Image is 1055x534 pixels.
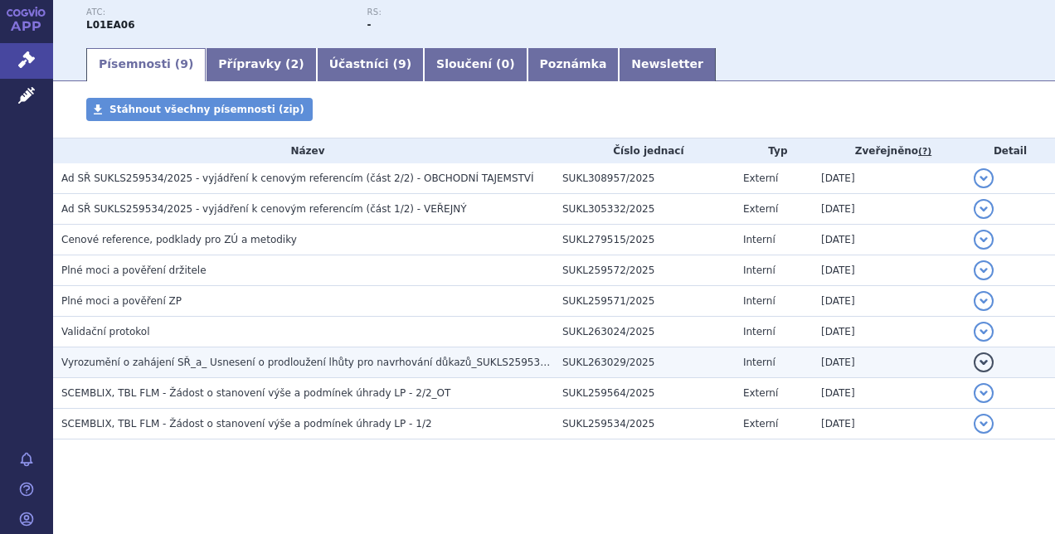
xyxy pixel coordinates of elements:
th: Název [53,138,554,163]
td: [DATE] [813,347,965,378]
td: [DATE] [813,317,965,347]
span: Externí [743,172,778,184]
span: 9 [398,57,406,70]
a: Přípravky (2) [206,48,316,81]
span: SCEMBLIX, TBL FLM - Žádost o stanovení výše a podmínek úhrady LP - 1/2 [61,418,432,430]
span: Plné moci a pověření držitele [61,265,207,276]
span: Interní [743,357,775,368]
span: Interní [743,326,775,337]
span: 0 [501,57,509,70]
span: 2 [291,57,299,70]
th: Typ [735,138,813,163]
button: detail [974,414,994,434]
button: detail [974,230,994,250]
button: detail [974,352,994,372]
td: SUKL263029/2025 [554,347,735,378]
td: SUKL305332/2025 [554,194,735,225]
span: Plné moci a pověření ZP [61,295,182,307]
th: Číslo jednací [554,138,735,163]
span: 9 [180,57,188,70]
button: detail [974,260,994,280]
span: Ad SŘ SUKLS259534/2025 - vyjádření k cenovým referencím (část 1/2) - VEŘEJNÝ [61,203,467,215]
span: Ad SŘ SUKLS259534/2025 - vyjádření k cenovým referencím (část 2/2) - OBCHODNÍ TAJEMSTVÍ [61,172,534,184]
button: detail [974,199,994,219]
td: SUKL259572/2025 [554,255,735,286]
td: SUKL263024/2025 [554,317,735,347]
button: detail [974,168,994,188]
span: Cenové reference, podklady pro ZÚ a metodiky [61,234,297,245]
td: SUKL308957/2025 [554,163,735,194]
td: [DATE] [813,225,965,255]
td: [DATE] [813,163,965,194]
span: Stáhnout všechny písemnosti (zip) [109,104,304,115]
a: Účastníci (9) [317,48,424,81]
span: Externí [743,387,778,399]
span: Interní [743,265,775,276]
a: Poznámka [527,48,620,81]
td: SUKL259534/2025 [554,409,735,439]
a: Sloučení (0) [424,48,527,81]
td: [DATE] [813,378,965,409]
th: Zveřejněno [813,138,965,163]
abbr: (?) [918,146,931,158]
strong: ASCIMINIB [86,19,135,31]
a: Stáhnout všechny písemnosti (zip) [86,98,313,121]
a: Newsletter [619,48,716,81]
a: Písemnosti (9) [86,48,206,81]
span: Validační protokol [61,326,150,337]
td: [DATE] [813,286,965,317]
td: [DATE] [813,194,965,225]
span: Interní [743,295,775,307]
td: SUKL259571/2025 [554,286,735,317]
p: ATC: [86,7,350,17]
td: [DATE] [813,409,965,439]
span: Externí [743,418,778,430]
td: SUKL259564/2025 [554,378,735,409]
span: Interní [743,234,775,245]
span: SCEMBLIX, TBL FLM - Žádost o stanovení výše a podmínek úhrady LP - 2/2_OT [61,387,450,399]
button: detail [974,291,994,311]
td: SUKL279515/2025 [554,225,735,255]
button: detail [974,322,994,342]
strong: - [367,19,371,31]
span: Vyrozumění o zahájení SŘ_a_ Usnesení o prodloužení lhůty pro navrhování důkazů_SUKLS259534/2025 [61,357,575,368]
p: RS: [367,7,630,17]
span: Externí [743,203,778,215]
td: [DATE] [813,255,965,286]
button: detail [974,383,994,403]
th: Detail [965,138,1055,163]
